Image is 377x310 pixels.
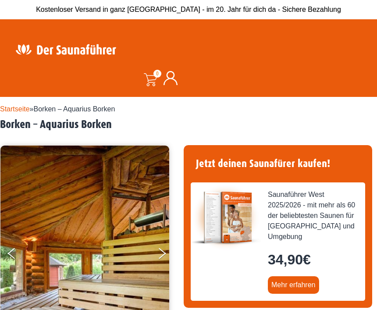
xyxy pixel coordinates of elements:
span: Saunaführer West 2025/2026 - mit mehr als 60 der beliebtesten Saunen für [GEOGRAPHIC_DATA] und Um... [268,189,358,242]
span: 0 [153,70,161,78]
span: € [303,252,311,267]
a: Mehr erfahren [268,276,319,294]
bdi: 34,90 [268,252,311,267]
button: Next [157,244,179,266]
h4: Jetzt deinen Saunafürer kaufen! [191,152,365,175]
img: der-saunafuehrer-2025-west.jpg [191,182,261,253]
button: Previous [8,244,30,266]
span: Borken – Aquarius Borken [34,105,115,113]
span: Kostenloser Versand in ganz [GEOGRAPHIC_DATA] - im 20. Jahr für dich da - Sichere Bezahlung [36,6,341,13]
